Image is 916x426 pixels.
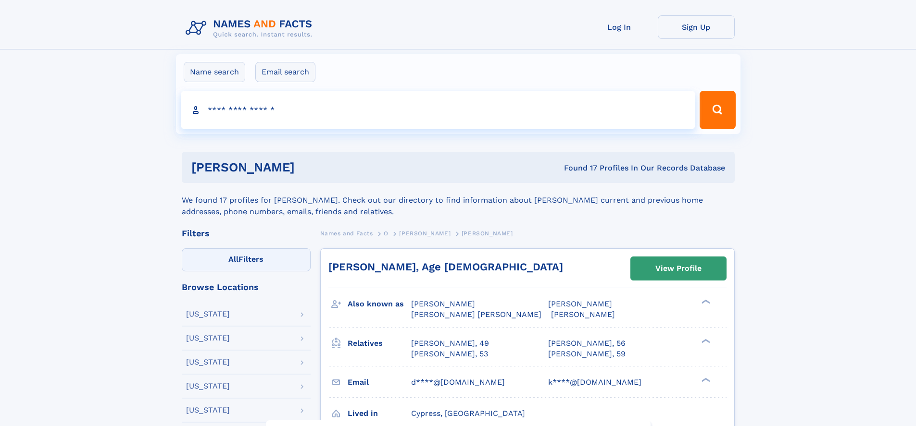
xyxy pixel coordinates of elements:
[699,377,711,383] div: ❯
[191,161,429,173] h1: [PERSON_NAME]
[655,257,702,280] div: View Profile
[348,405,411,422] h3: Lived in
[348,374,411,390] h3: Email
[348,296,411,312] h3: Also known as
[399,227,451,239] a: [PERSON_NAME]
[581,15,658,39] a: Log In
[384,227,389,239] a: O
[184,62,245,82] label: Name search
[186,406,230,414] div: [US_STATE]
[411,310,541,319] span: [PERSON_NAME] [PERSON_NAME]
[548,299,612,308] span: [PERSON_NAME]
[182,229,311,238] div: Filters
[699,338,711,344] div: ❯
[411,338,489,349] a: [PERSON_NAME], 49
[328,261,563,273] a: [PERSON_NAME], Age [DEMOGRAPHIC_DATA]
[348,335,411,352] h3: Relatives
[551,310,615,319] span: [PERSON_NAME]
[228,255,238,264] span: All
[182,183,735,218] div: We found 17 profiles for [PERSON_NAME]. Check out our directory to find information about [PERSON...
[411,299,475,308] span: [PERSON_NAME]
[186,310,230,318] div: [US_STATE]
[548,338,626,349] a: [PERSON_NAME], 56
[255,62,315,82] label: Email search
[181,91,696,129] input: search input
[186,382,230,390] div: [US_STATE]
[631,257,726,280] a: View Profile
[320,227,373,239] a: Names and Facts
[186,334,230,342] div: [US_STATE]
[658,15,735,39] a: Sign Up
[182,15,320,41] img: Logo Names and Facts
[411,409,525,418] span: Cypress, [GEOGRAPHIC_DATA]
[399,230,451,237] span: [PERSON_NAME]
[186,358,230,366] div: [US_STATE]
[429,163,725,173] div: Found 17 Profiles In Our Records Database
[700,91,735,129] button: Search Button
[384,230,389,237] span: O
[462,230,513,237] span: [PERSON_NAME]
[548,349,626,359] a: [PERSON_NAME], 59
[411,349,488,359] a: [PERSON_NAME], 53
[182,248,311,271] label: Filters
[182,283,311,292] div: Browse Locations
[699,299,711,305] div: ❯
